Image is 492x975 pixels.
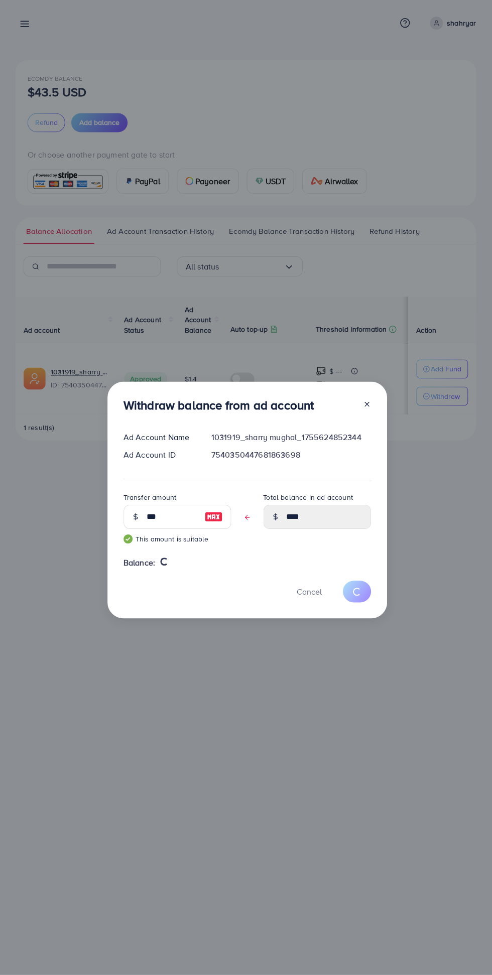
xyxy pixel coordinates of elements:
small: This amount is suitable [124,535,231,545]
div: 1031919_sharry mughal_1755624852344 [203,433,379,444]
img: image [205,512,223,524]
label: Transfer amount [124,493,177,503]
iframe: Chat [449,930,484,967]
div: Ad Account ID [116,450,204,462]
span: Cancel [297,587,322,598]
button: Cancel [285,582,335,603]
div: Ad Account Name [116,433,204,444]
span: Balance: [124,558,156,570]
img: guide [124,535,133,544]
label: Total balance in ad account [264,493,353,503]
div: 7540350447681863698 [203,450,379,462]
h3: Withdraw balance from ad account [124,399,314,413]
